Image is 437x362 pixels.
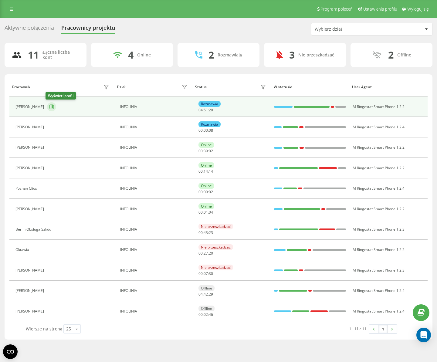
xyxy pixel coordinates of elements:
[320,7,353,12] span: Program poleceń
[120,227,189,232] div: INFOLINIA
[209,189,213,195] span: 02
[298,52,334,58] div: Nie przeszkadzać
[209,128,213,133] span: 08
[198,285,215,291] div: Offline
[120,268,189,272] div: INFOLINIA
[289,49,295,61] div: 3
[416,328,431,342] div: Open Intercom Messenger
[198,107,203,113] span: 04
[353,165,405,171] span: M Ringostat Smart Phone 1.2.2
[204,251,208,256] span: 27
[120,105,189,109] div: INFOLINIA
[5,25,54,34] div: Aktywne połączenia
[204,107,208,113] span: 51
[120,145,189,150] div: INFOLINIA
[204,312,208,317] span: 02
[15,186,39,191] div: Poznan Clios
[66,326,71,332] div: 25
[195,85,207,89] div: Status
[209,107,213,113] span: 20
[349,326,366,332] div: 1 - 11 z 11
[198,101,221,107] div: Rozmawia
[204,292,208,297] span: 42
[12,85,30,89] div: Pracownik
[209,148,213,154] span: 02
[204,210,208,215] span: 01
[137,52,151,58] div: Online
[353,145,405,150] span: M Ringostat Smart Phone 1.2.2
[15,248,31,252] div: Oktawia
[204,169,208,174] span: 14
[198,224,233,229] div: Nie przeszkadzać
[42,50,79,60] div: Łączna liczba kont
[120,248,189,252] div: INFOLINIA
[198,203,214,209] div: Online
[353,124,405,130] span: M Ringostat Smart Phone 1.2.4
[198,183,214,189] div: Online
[15,289,46,293] div: [PERSON_NAME]
[353,247,405,252] span: M Ringostat Smart Phone 1.2.2
[353,186,405,191] span: M Ringostat Smart Phone 1.2.4
[198,313,213,317] div: : :
[315,27,387,32] div: Wybierz dział
[15,227,53,232] div: Berlin Obsługa Szkód
[120,207,189,211] div: INFOLINIA
[198,244,233,250] div: Nie przeszkadzać
[15,125,46,129] div: [PERSON_NAME]
[128,49,134,61] div: 4
[198,128,203,133] span: 00
[352,85,425,89] div: User Agent
[209,169,213,174] span: 14
[120,289,189,293] div: INFOLINIA
[117,85,125,89] div: Dział
[198,251,213,255] div: : :
[198,251,203,256] span: 00
[198,306,215,311] div: Offline
[198,190,213,194] div: : :
[353,227,405,232] span: M Ringostat Smart Phone 1.2.3
[120,186,189,191] div: INFOLINIA
[204,230,208,235] span: 43
[198,169,213,174] div: : :
[3,344,18,359] button: Open CMP widget
[198,312,203,317] span: 00
[15,145,46,150] div: [PERSON_NAME]
[198,149,213,153] div: : :
[198,292,203,297] span: 04
[353,206,405,211] span: M Ringostat Smart Phone 1.2.2
[209,210,213,215] span: 04
[198,271,203,276] span: 00
[198,142,214,148] div: Online
[353,309,405,314] span: M Ringostat Smart Phone 1.2.4
[204,189,208,195] span: 09
[204,271,208,276] span: 07
[198,265,233,270] div: Nie przeszkadzać
[397,52,411,58] div: Offline
[198,121,221,127] div: Rozmawia
[363,7,397,12] span: Ustawienia profilu
[209,312,213,317] span: 46
[388,49,394,61] div: 2
[120,125,189,129] div: INFOLINIA
[353,104,405,109] span: M Ringostat Smart Phone 1.2.2
[28,49,39,61] div: 11
[204,128,208,133] span: 00
[198,210,203,215] span: 00
[209,230,213,235] span: 23
[209,271,213,276] span: 30
[198,189,203,195] span: 00
[204,148,208,154] span: 39
[378,325,388,333] a: 1
[61,25,115,34] div: Pracownicy projektu
[120,166,189,170] div: INFOLINIA
[274,85,347,89] div: W statusie
[120,309,189,313] div: INFOLINIA
[209,251,213,256] span: 20
[15,166,46,170] div: [PERSON_NAME]
[208,49,214,61] div: 2
[15,207,46,211] div: [PERSON_NAME]
[15,268,46,272] div: [PERSON_NAME]
[198,169,203,174] span: 00
[407,7,429,12] span: Wyloguj się
[26,326,62,332] span: Wiersze na stronę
